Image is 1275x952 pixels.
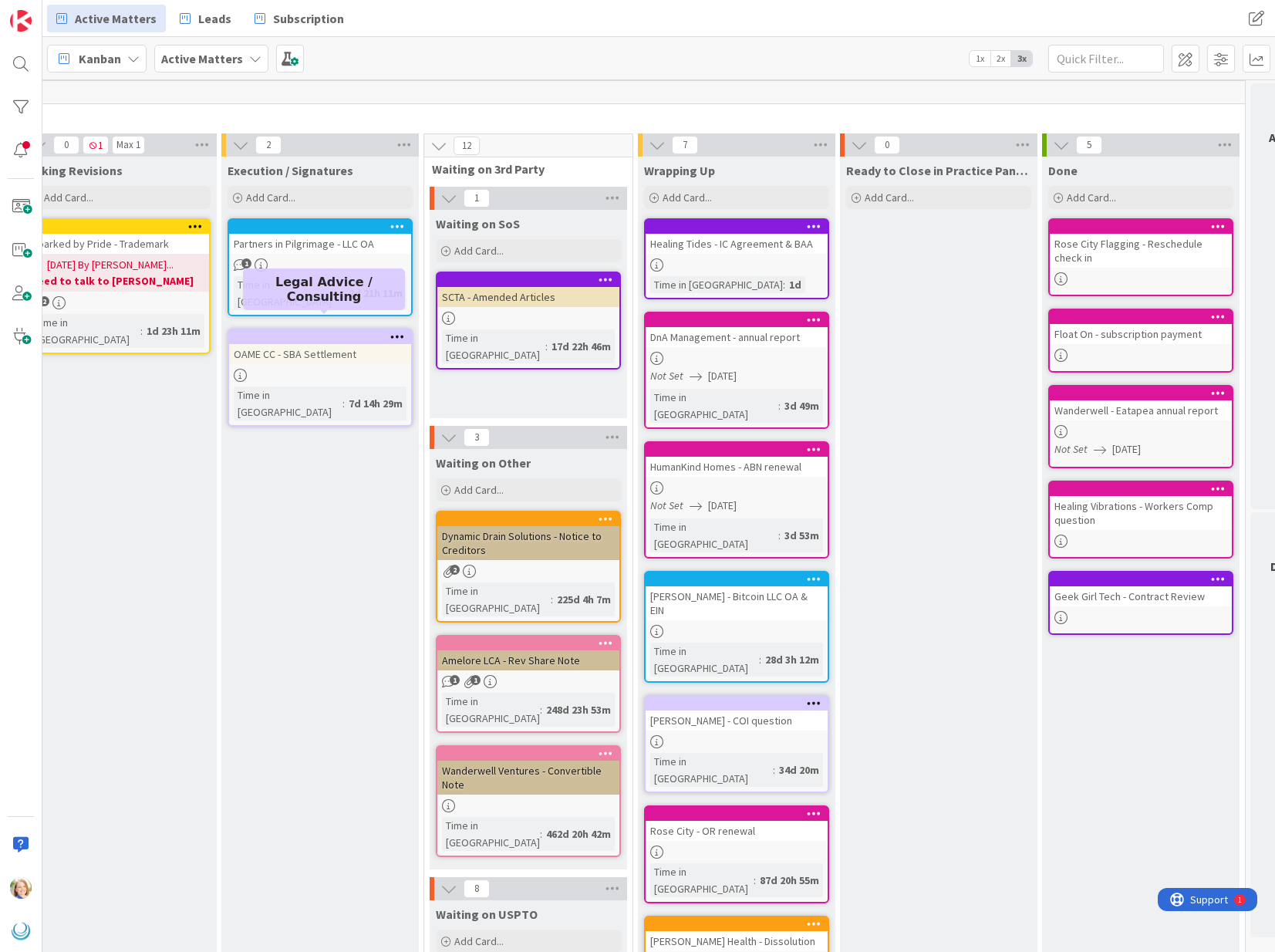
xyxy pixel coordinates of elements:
div: Rose City Flagging - Reschedule check in [1050,220,1232,268]
span: Add Card... [663,191,712,204]
div: [PERSON_NAME] Health - Dissolution [646,917,828,951]
div: 3d 49m [781,397,823,414]
span: Add Card... [44,191,93,204]
div: Rose City Flagging - Reschedule check in [1050,234,1232,268]
img: AD [10,877,32,899]
span: 1x [970,51,990,66]
span: 2 [39,296,49,306]
span: Waiting on SoS [436,216,520,231]
span: Subscription [273,9,344,28]
span: : [778,527,781,544]
a: SCTA - Amended ArticlesTime in [GEOGRAPHIC_DATA]:17d 22h 46m [436,272,621,370]
div: Sparked by Pride - Trademark [27,234,209,254]
a: Float On - subscription payment [1048,309,1233,373]
a: Amelore LCA - Rev Share NoteTime in [GEOGRAPHIC_DATA]:248d 23h 53m [436,635,621,733]
div: Time in [GEOGRAPHIC_DATA] [442,582,551,616]
div: 7d 14h 29m [345,395,406,412]
div: Sparked by Pride - Trademark [27,220,209,254]
div: 248d 23h 53m [542,701,615,718]
div: [PERSON_NAME] - Bitcoin LLC OA & EIN [646,572,828,620]
span: Waiting on 3rd Party [432,161,613,177]
h5: Legal Advice / Consulting [249,275,399,304]
a: Rose City - OR renewalTime in [GEOGRAPHIC_DATA]:87d 20h 55m [644,805,829,903]
span: : [540,701,542,718]
a: [PERSON_NAME] - Bitcoin LLC OA & EINTime in [GEOGRAPHIC_DATA]:28d 3h 12m [644,571,829,683]
span: [DATE] [708,498,737,514]
span: 1 [471,675,481,685]
i: Not Set [1054,442,1088,456]
div: Amelore LCA - Rev Share Note [437,636,619,670]
span: : [759,651,761,668]
div: Time in [GEOGRAPHIC_DATA] [650,389,778,423]
div: Time in [GEOGRAPHIC_DATA] [650,863,754,897]
div: OAME CC - SBA Settlement [229,344,411,364]
a: OAME CC - SBA SettlementTime in [GEOGRAPHIC_DATA]:7d 14h 29m [228,329,413,427]
div: Time in [GEOGRAPHIC_DATA] [234,276,342,310]
span: : [140,322,143,339]
a: Healing Tides - IC Agreement & BAATime in [GEOGRAPHIC_DATA]:1d [644,218,829,299]
a: DnA Management - annual reportNot Set[DATE]Time in [GEOGRAPHIC_DATA]:3d 49m [644,312,829,429]
span: 0 [874,136,900,154]
span: Ready to Close in Practice Panther [846,163,1031,178]
div: Amelore LCA - Rev Share Note [437,650,619,670]
i: Not Set [650,369,683,383]
div: HumanKind Homes - ABN renewal [646,443,828,477]
div: 462d 20h 42m [542,825,615,842]
span: 3 [464,428,490,447]
span: Support [32,2,70,21]
div: Geek Girl Tech - Contract Review [1050,586,1232,606]
img: Visit kanbanzone.com [10,10,32,32]
a: Subscription [245,5,353,32]
div: Wanderwell - Eatapea annual report [1050,400,1232,420]
div: HumanKind Homes - ABN renewal [646,457,828,477]
span: Add Card... [454,483,504,497]
div: Dynamic Drain Solutions - Notice to Creditors [437,526,619,560]
span: Add Card... [1067,191,1116,204]
div: [PERSON_NAME] - COI question [646,711,828,731]
div: Rose City - OR renewal [646,821,828,841]
span: : [551,591,553,608]
div: 17d 22h 46m [548,338,615,355]
span: : [778,397,781,414]
a: Active Matters [47,5,166,32]
span: 2 [255,136,282,154]
img: avatar [10,920,32,942]
a: Rose City Flagging - Reschedule check in [1048,218,1233,296]
a: HumanKind Homes - ABN renewalNot Set[DATE]Time in [GEOGRAPHIC_DATA]:3d 53m [644,441,829,559]
span: Execution / Signatures [228,163,353,178]
div: Rose City - OR renewal [646,807,828,841]
span: 1 [450,675,460,685]
div: 225d 4h 7m [553,591,615,608]
span: : [783,276,785,293]
div: 1d [785,276,805,293]
span: 2 [450,565,460,575]
span: 5 [1076,136,1102,154]
span: 7 [672,136,698,154]
div: Partners in Pilgrimage - LLC OA [229,234,411,254]
div: Healing Tides - IC Agreement & BAA [646,220,828,254]
div: Float On - subscription payment [1050,324,1232,344]
span: : [342,395,345,412]
span: Kanban [79,49,121,68]
div: Time in [GEOGRAPHIC_DATA] [442,817,540,851]
div: 1d 23h 11m [143,322,204,339]
span: 0 [53,136,79,154]
span: : [545,338,548,355]
span: [DATE] By [PERSON_NAME]... [47,257,174,273]
div: Time in [GEOGRAPHIC_DATA] [234,387,342,420]
div: Max 1 [116,141,140,149]
a: Dynamic Drain Solutions - Notice to CreditorsTime in [GEOGRAPHIC_DATA]:225d 4h 7m [436,511,621,623]
div: DnA Management - annual report [646,327,828,347]
div: 28d 3h 12m [761,651,823,668]
div: [PERSON_NAME] Health - Dissolution [646,931,828,951]
span: 1 [241,258,251,268]
div: Time in [GEOGRAPHIC_DATA] [650,276,783,293]
b: Active Matters [161,51,243,66]
span: : [540,825,542,842]
div: Time in [GEOGRAPHIC_DATA] [442,693,540,727]
div: [PERSON_NAME] - Bitcoin LLC OA & EIN [646,586,828,620]
input: Quick Filter... [1048,45,1164,73]
span: : [754,872,756,889]
span: 2x [990,51,1011,66]
span: [DATE] [708,368,737,384]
